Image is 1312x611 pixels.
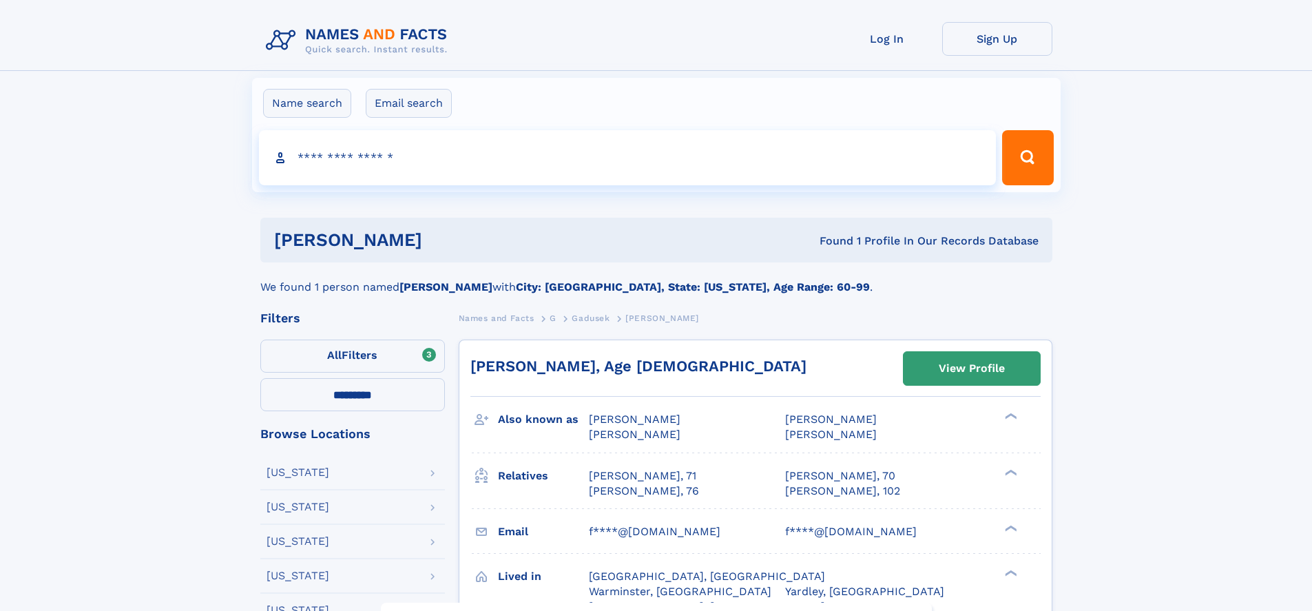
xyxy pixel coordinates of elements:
a: G [550,309,556,327]
span: [PERSON_NAME] [785,428,877,441]
a: Gadusek [572,309,610,327]
span: Yardley, [GEOGRAPHIC_DATA] [785,585,944,598]
div: [US_STATE] [267,570,329,581]
label: Filters [260,340,445,373]
b: City: [GEOGRAPHIC_DATA], State: [US_STATE], Age Range: 60-99 [516,280,870,293]
span: Warminster, [GEOGRAPHIC_DATA] [589,585,771,598]
div: ❯ [1001,524,1018,532]
span: [PERSON_NAME] [785,413,877,426]
a: [PERSON_NAME], 76 [589,484,699,499]
a: Log In [832,22,942,56]
a: [PERSON_NAME], 70 [785,468,895,484]
label: Name search [263,89,351,118]
a: [PERSON_NAME], 102 [785,484,900,499]
input: search input [259,130,997,185]
img: Logo Names and Facts [260,22,459,59]
a: [PERSON_NAME], 71 [589,468,696,484]
span: All [327,349,342,362]
h3: Relatives [498,464,589,488]
a: View Profile [904,352,1040,385]
div: ❯ [1001,412,1018,421]
button: Search Button [1002,130,1053,185]
span: Gadusek [572,313,610,323]
div: ❯ [1001,468,1018,477]
span: G [550,313,556,323]
span: [PERSON_NAME] [625,313,699,323]
div: View Profile [939,353,1005,384]
div: [US_STATE] [267,501,329,512]
span: [PERSON_NAME] [589,413,680,426]
div: [US_STATE] [267,536,329,547]
h3: Email [498,520,589,543]
div: [US_STATE] [267,467,329,478]
div: We found 1 person named with . [260,262,1052,296]
h3: Lived in [498,565,589,588]
div: ❯ [1001,568,1018,577]
b: [PERSON_NAME] [399,280,492,293]
a: [PERSON_NAME], Age [DEMOGRAPHIC_DATA] [470,358,806,375]
label: Email search [366,89,452,118]
a: Names and Facts [459,309,534,327]
div: Filters [260,312,445,324]
div: Browse Locations [260,428,445,440]
h1: [PERSON_NAME] [274,231,621,249]
div: Found 1 Profile In Our Records Database [621,234,1039,249]
h3: Also known as [498,408,589,431]
span: [GEOGRAPHIC_DATA], [GEOGRAPHIC_DATA] [589,570,825,583]
a: Sign Up [942,22,1052,56]
span: [PERSON_NAME] [589,428,680,441]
